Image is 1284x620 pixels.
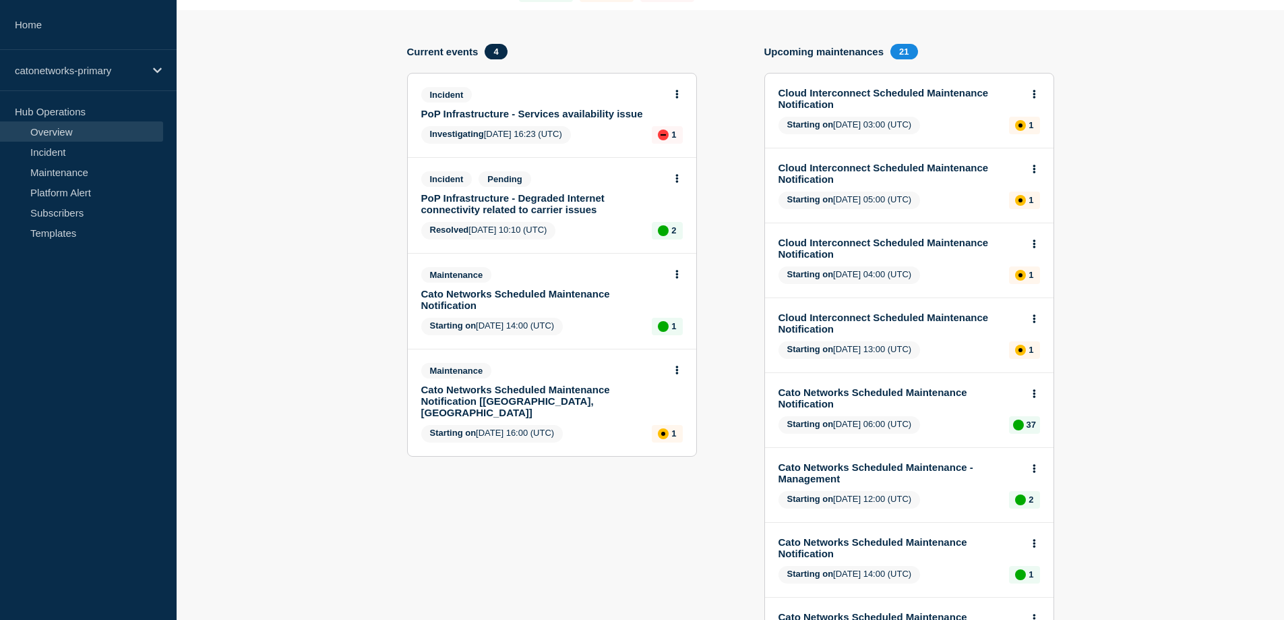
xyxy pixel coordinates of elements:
span: Starting on [430,320,477,331]
p: 37 [1027,420,1036,430]
span: Starting on [787,569,834,579]
div: affected [1015,120,1026,131]
span: Incident [421,171,472,187]
span: 4 [485,44,507,59]
p: 1 [671,321,676,331]
div: up [658,321,669,332]
span: [DATE] 16:00 (UTC) [421,425,563,443]
span: Investigating [430,129,484,139]
span: Starting on [430,428,477,438]
p: 1 [671,428,676,439]
a: Cato Networks Scheduled Maintenance - Management [778,461,1022,484]
span: [DATE] 10:10 (UTC) [421,222,556,239]
a: PoP Infrastructure - Services availability issue [421,108,665,119]
div: affected [1015,345,1026,356]
p: 1 [1029,345,1033,355]
span: 21 [890,44,917,59]
span: Maintenance [421,363,492,378]
span: Starting on [787,344,834,354]
a: Cato Networks Scheduled Maintenance Notification [778,387,1022,410]
a: Cloud Interconnect Scheduled Maintenance Notification [778,162,1022,185]
a: Cato Networks Scheduled Maintenance Notification [421,288,665,311]
span: [DATE] 13:00 (UTC) [778,341,921,359]
a: Cloud Interconnect Scheduled Maintenance Notification [778,312,1022,335]
span: Pending [479,171,530,187]
span: Starting on [787,194,834,204]
div: affected [1015,195,1026,206]
a: Cloud Interconnect Scheduled Maintenance Notification [778,237,1022,260]
a: Cato Networks Scheduled Maintenance Notification [[GEOGRAPHIC_DATA], [GEOGRAPHIC_DATA]] [421,384,665,418]
div: up [658,225,669,236]
div: down [658,130,669,140]
a: PoP Infrastructure - Degraded Internet connectivity related to carrier issues [421,192,665,215]
p: catonetworks-primary [15,65,144,76]
span: [DATE] 06:00 (UTC) [778,416,921,434]
span: Resolved [430,225,469,235]
span: [DATE] 12:00 (UTC) [778,491,921,509]
div: up [1015,569,1026,580]
span: [DATE] 05:00 (UTC) [778,192,921,209]
span: Starting on [787,269,834,279]
span: [DATE] 03:00 (UTC) [778,117,921,134]
a: Cato Networks Scheduled Maintenance Notification [778,536,1022,559]
span: Starting on [787,494,834,504]
span: Incident [421,87,472,103]
p: 1 [1029,569,1033,580]
p: 1 [1029,270,1033,280]
p: 1 [671,130,676,140]
span: Starting on [787,119,834,130]
p: 2 [671,225,676,235]
a: Cloud Interconnect Scheduled Maintenance Notification [778,87,1022,110]
p: 1 [1029,120,1033,130]
div: affected [658,428,669,439]
span: [DATE] 04:00 (UTC) [778,266,921,284]
h4: Current events [407,46,479,57]
span: Starting on [787,419,834,429]
div: affected [1015,270,1026,281]
p: 1 [1029,195,1033,205]
span: [DATE] 16:23 (UTC) [421,126,571,144]
p: 2 [1029,495,1033,505]
span: [DATE] 14:00 (UTC) [421,318,563,335]
span: Maintenance [421,267,492,283]
h4: Upcoming maintenances [764,46,884,57]
span: [DATE] 14:00 (UTC) [778,566,921,584]
div: up [1015,495,1026,505]
div: up [1013,420,1024,430]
